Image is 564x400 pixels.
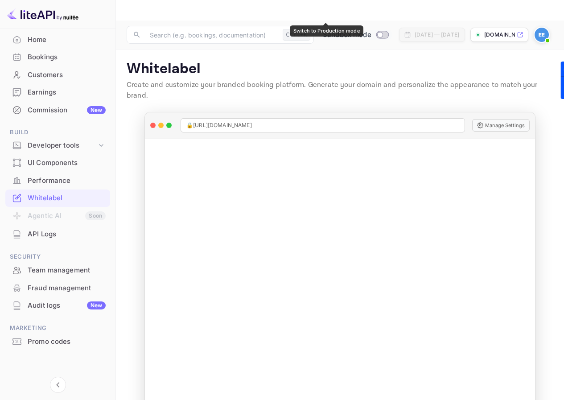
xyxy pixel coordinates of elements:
a: Whitelabel [5,190,110,206]
div: CommissionNew [5,102,110,119]
div: UI Components [5,154,110,172]
span: Marketing [5,323,110,333]
div: New [87,106,106,114]
a: Promo codes [5,333,110,350]
span: Security [5,252,110,262]
p: Create and customize your branded booking platform. Generate your domain and personalize the appe... [127,80,553,101]
button: Manage Settings [472,119,530,132]
a: Performance [5,172,110,189]
div: Team management [28,265,106,276]
span: 🔒 [URL][DOMAIN_NAME] [186,121,252,129]
a: API Logs [5,226,110,242]
a: Audit logsNew [5,297,110,313]
div: Commission [28,105,106,115]
div: Bookings [28,52,106,62]
div: Customers [28,70,106,80]
p: [DOMAIN_NAME] [484,31,515,39]
a: Earnings [5,84,110,100]
p: Whitelabel [127,60,553,78]
div: Home [28,35,106,45]
a: UI Components [5,154,110,171]
a: CommissionNew [5,102,110,118]
a: Bookings [5,49,110,65]
div: API Logs [5,226,110,243]
div: Switch to Production mode [290,25,363,37]
div: Whitelabel [28,193,106,203]
a: Home [5,31,110,48]
div: Team management [5,262,110,279]
div: New [87,301,106,309]
a: Fraud management [5,280,110,296]
span: Build [5,128,110,137]
button: Collapse navigation [50,377,66,393]
div: Ctrl+K [283,29,310,41]
div: Customers [5,66,110,84]
input: Search (e.g. bookings, documentation) [144,26,279,44]
a: Customers [5,66,110,83]
div: Developer tools [5,138,110,153]
div: Performance [28,176,106,186]
div: Earnings [5,84,110,101]
div: Audit logsNew [5,297,110,314]
div: Home [5,31,110,49]
div: Promo codes [5,333,110,351]
div: Performance [5,172,110,190]
div: Earnings [28,87,106,98]
a: Team management [5,262,110,278]
div: Bookings [5,49,110,66]
img: LiteAPI logo [7,7,78,21]
img: Em Em [535,28,549,42]
div: [DATE] — [DATE] [415,31,459,39]
div: Whitelabel [5,190,110,207]
div: Fraud management [28,283,106,293]
div: API Logs [28,229,106,239]
div: Developer tools [28,140,97,151]
div: Audit logs [28,301,106,311]
div: Promo codes [28,337,106,347]
div: UI Components [28,158,106,168]
div: Fraud management [5,280,110,297]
